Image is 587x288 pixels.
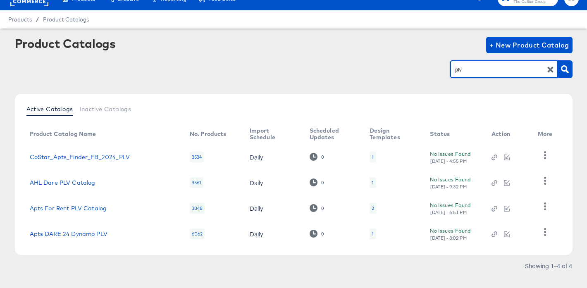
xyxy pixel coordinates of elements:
[310,179,324,186] div: 0
[310,230,324,238] div: 0
[321,154,324,160] div: 0
[8,16,32,23] span: Products
[243,221,303,247] td: Daily
[80,106,131,112] span: Inactive Catalogs
[525,263,573,269] div: Showing 1–4 of 4
[372,231,374,237] div: 1
[30,131,96,137] div: Product Catalog Name
[310,153,324,161] div: 0
[321,205,324,211] div: 0
[30,205,107,212] a: Apts For Rent PLV Catalog
[531,124,563,144] th: More
[310,127,353,140] div: Scheduled Updates
[453,65,542,74] input: Search Product Catalogs
[372,205,374,212] div: 2
[190,177,204,188] div: 3561
[243,170,303,195] td: Daily
[243,195,303,221] td: Daily
[190,203,205,214] div: 3848
[370,152,376,162] div: 1
[243,144,303,170] td: Daily
[32,16,43,23] span: /
[310,204,324,212] div: 0
[485,124,531,144] th: Action
[15,37,116,50] div: Product Catalogs
[370,203,376,214] div: 2
[190,228,205,239] div: 6062
[30,154,130,160] a: CoStar_Apts_Finder_FB_2024_PLV
[370,177,376,188] div: 1
[321,231,324,237] div: 0
[30,179,95,186] a: AHL Dare PLV Catalog
[372,179,374,186] div: 1
[26,106,73,112] span: Active Catalogs
[370,228,376,239] div: 1
[321,180,324,186] div: 0
[43,16,89,23] a: Product Catalogs
[423,124,485,144] th: Status
[250,127,293,140] div: Import Schedule
[190,131,227,137] div: No. Products
[30,231,107,237] a: Apts DARE 24 Dynamo PLV
[190,152,204,162] div: 3534
[372,154,374,160] div: 1
[370,127,413,140] div: Design Templates
[489,39,569,51] span: + New Product Catalog
[486,37,573,53] button: + New Product Catalog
